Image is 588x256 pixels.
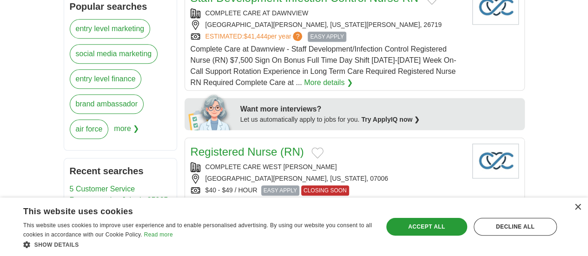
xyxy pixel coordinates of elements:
div: Close [574,204,581,211]
span: Complete Care at Dawnview - Staff Development/Infection Control Registered Nurse (RN) $7,500 Sign... [191,45,456,86]
a: Registered Nurse (RN) [191,145,304,158]
a: entry level finance [70,69,142,89]
div: Show details [23,240,372,249]
a: brand ambassador [70,94,144,114]
span: Show details [34,242,79,248]
a: Read more, opens a new window [144,231,173,238]
a: 5 Customer Service Representative Jobs in 95965 [70,185,168,204]
a: entry level marketing [70,19,151,39]
div: Decline all [474,218,557,236]
a: air force [70,119,109,139]
a: More details ❯ [304,77,353,88]
span: This website uses cookies to improve user experience and to enable personalised advertising. By u... [23,222,372,238]
span: more ❯ [114,119,139,144]
div: [GEOGRAPHIC_DATA][PERSON_NAME], [US_STATE], 07006 [191,174,465,184]
div: COMPLETE CARE AT DAWNVIEW [191,8,465,18]
img: Company logo [472,144,519,178]
a: Try ApplyIQ now ❯ [361,116,420,123]
div: COMPLETE CARE WEST [PERSON_NAME] [191,162,465,172]
span: $41,444 [244,33,267,40]
span: CLOSING SOON [301,185,349,196]
div: Accept all [386,218,467,236]
a: ESTIMATED:$41,444per year? [205,32,304,42]
div: $40 - $49 / HOUR [191,185,465,196]
div: This website uses cookies [23,203,349,217]
span: ? [293,32,302,41]
button: Add to favorite jobs [311,147,324,158]
h2: Recent searches [70,164,171,178]
div: [GEOGRAPHIC_DATA][PERSON_NAME], [US_STATE][PERSON_NAME], 26719 [191,20,465,30]
div: Let us automatically apply to jobs for you. [240,115,519,125]
a: social media marketing [70,44,158,64]
span: EASY APPLY [261,185,299,196]
img: apply-iq-scientist.png [188,93,233,130]
span: EASY APPLY [308,32,346,42]
div: Want more interviews? [240,104,519,115]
